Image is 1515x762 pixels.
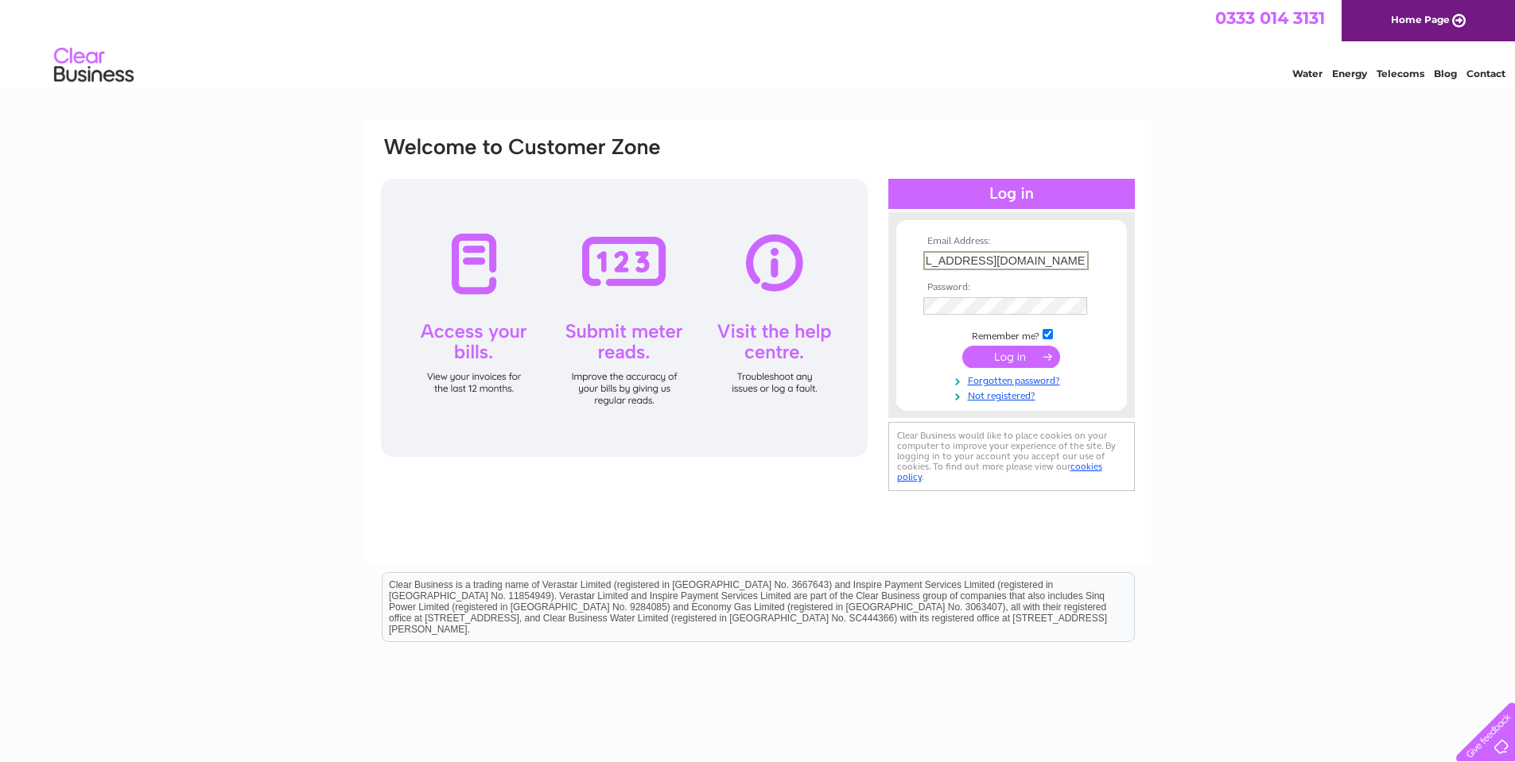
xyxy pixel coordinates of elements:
[1292,68,1323,79] a: Water
[923,387,1104,402] a: Not registered?
[1215,8,1325,28] a: 0333 014 3131
[888,422,1135,491] div: Clear Business would like to place cookies on your computer to improve your experience of the sit...
[962,346,1060,368] input: Submit
[923,372,1104,387] a: Forgotten password?
[1332,68,1367,79] a: Energy
[919,236,1104,247] th: Email Address:
[919,327,1104,342] td: Remember me?
[897,461,1102,482] a: cookies policy
[383,9,1134,77] div: Clear Business is a trading name of Verastar Limited (registered in [GEOGRAPHIC_DATA] No. 3667643...
[1434,68,1457,79] a: Blog
[1466,68,1505,79] a: Contact
[53,41,134,90] img: logo.png
[919,282,1104,293] th: Password:
[1377,68,1424,79] a: Telecoms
